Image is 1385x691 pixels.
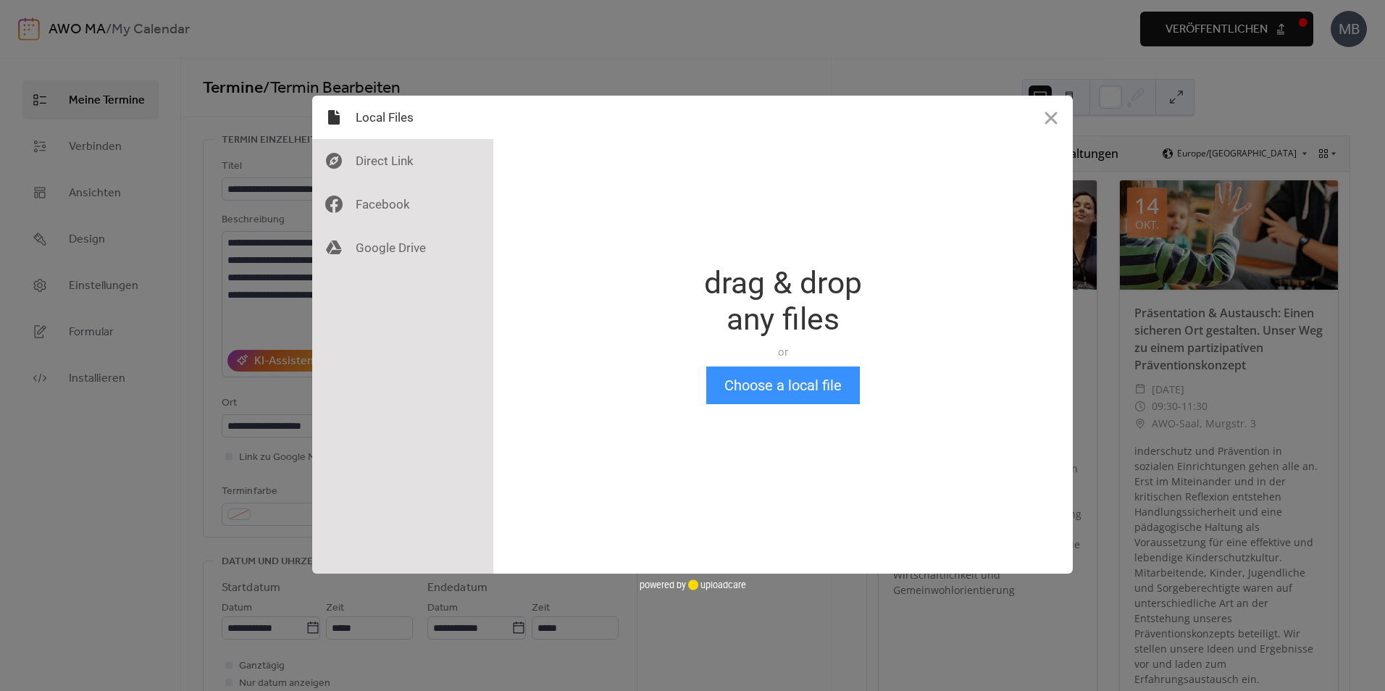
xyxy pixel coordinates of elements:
[1029,96,1073,139] button: Close
[704,265,862,338] div: drag & drop any files
[312,183,493,226] div: Facebook
[704,345,862,359] div: or
[640,574,746,595] div: powered by
[312,96,493,139] div: Local Files
[312,226,493,269] div: Google Drive
[312,139,493,183] div: Direct Link
[706,367,860,404] button: Choose a local file
[686,579,746,590] a: uploadcare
